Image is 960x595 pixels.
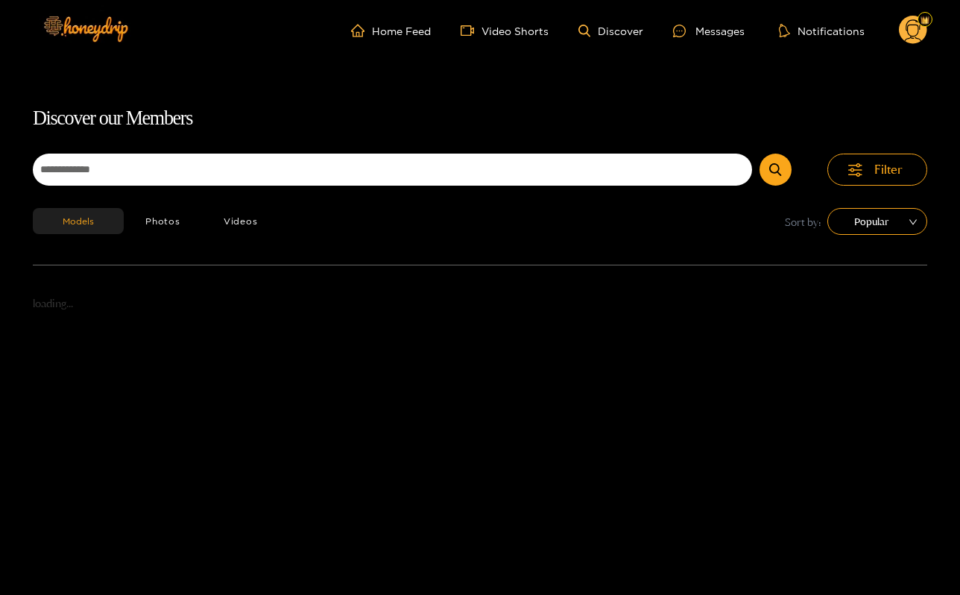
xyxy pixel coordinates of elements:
button: Videos [202,208,280,234]
div: sort [827,208,927,235]
span: home [351,24,372,37]
button: Notifications [774,23,869,38]
button: Photos [124,208,202,234]
img: Fan Level [920,16,929,25]
span: video-camera [461,24,481,37]
button: Models [33,208,124,234]
span: Popular [839,210,916,233]
span: Sort by: [785,213,821,230]
button: Filter [827,154,927,186]
a: Video Shorts [461,24,549,37]
a: Discover [578,25,643,37]
span: Filter [874,161,903,178]
a: Home Feed [351,24,431,37]
button: Submit Search [760,154,792,186]
p: loading... [33,295,927,312]
h1: Discover our Members [33,103,927,134]
div: Messages [673,22,745,40]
